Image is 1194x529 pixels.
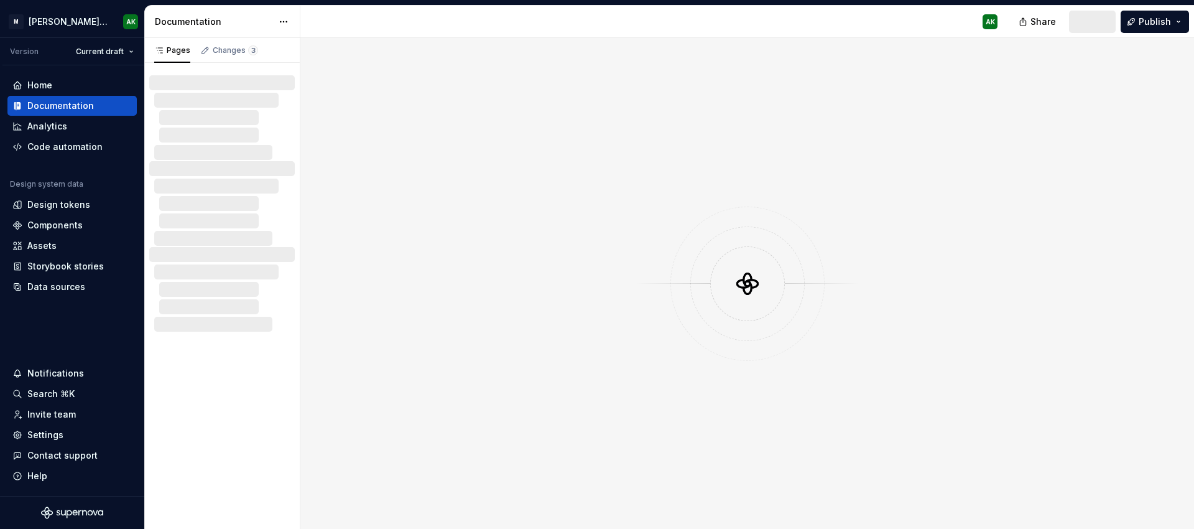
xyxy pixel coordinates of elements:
[7,363,137,383] button: Notifications
[10,179,83,189] div: Design system data
[213,45,258,55] div: Changes
[1121,11,1189,33] button: Publish
[1030,16,1056,28] span: Share
[27,260,104,273] div: Storybook stories
[27,429,63,441] div: Settings
[7,384,137,404] button: Search ⌘K
[9,14,24,29] div: M
[7,446,137,466] button: Contact support
[27,141,103,153] div: Code automation
[29,16,108,28] div: [PERSON_NAME] Design System
[76,47,124,57] span: Current draft
[27,79,52,91] div: Home
[7,405,137,424] a: Invite team
[27,470,47,482] div: Help
[7,236,137,256] a: Assets
[7,137,137,157] a: Code automation
[27,219,83,232] div: Components
[126,17,136,27] div: AK
[2,8,142,35] button: M[PERSON_NAME] Design SystemAK
[27,199,90,211] div: Design tokens
[1012,11,1064,33] button: Share
[27,240,57,252] div: Assets
[7,195,137,215] a: Design tokens
[10,47,39,57] div: Version
[27,281,85,293] div: Data sources
[27,449,98,462] div: Contact support
[7,215,137,235] a: Components
[248,45,258,55] span: 3
[154,45,190,55] div: Pages
[27,408,76,421] div: Invite team
[7,96,137,116] a: Documentation
[986,17,995,27] div: AK
[155,16,272,28] div: Documentation
[1139,16,1171,28] span: Publish
[7,75,137,95] a: Home
[7,425,137,445] a: Settings
[27,367,84,380] div: Notifications
[27,100,94,112] div: Documentation
[7,277,137,297] a: Data sources
[7,256,137,276] a: Storybook stories
[41,507,103,519] svg: Supernova Logo
[7,466,137,486] button: Help
[27,120,67,133] div: Analytics
[7,116,137,136] a: Analytics
[27,388,75,400] div: Search ⌘K
[70,43,139,60] button: Current draft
